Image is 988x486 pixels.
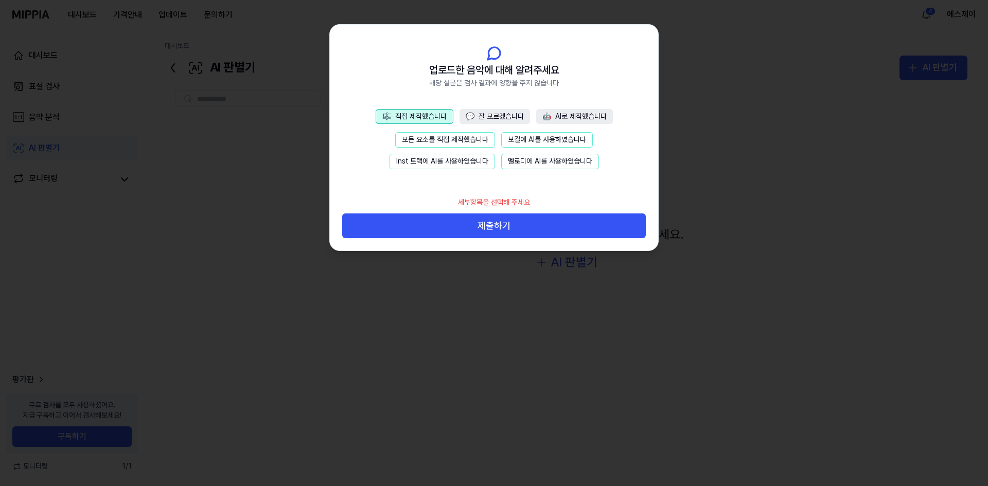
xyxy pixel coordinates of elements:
[429,78,559,88] span: 해당 설문은 검사 결과에 영향을 주지 않습니다
[466,112,474,120] span: 💬
[390,154,495,169] button: Inst 트랙에 AI를 사용하였습니다
[342,213,646,238] button: 제출하기
[501,132,593,148] button: 보컬에 AI를 사용하였습니다
[536,109,613,124] button: 🤖AI로 제작했습니다
[460,109,530,124] button: 💬잘 모르겠습니다
[542,112,551,120] span: 🤖
[395,132,495,148] button: 모든 요소를 직접 제작했습니다
[376,109,453,124] button: 🎼직접 제작했습니다
[382,112,391,120] span: 🎼
[429,62,559,78] span: 업로드한 음악에 대해 알려주세요
[501,154,599,169] button: 멜로디에 AI를 사용하였습니다
[452,191,536,214] div: 세부항목을 선택해 주세요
